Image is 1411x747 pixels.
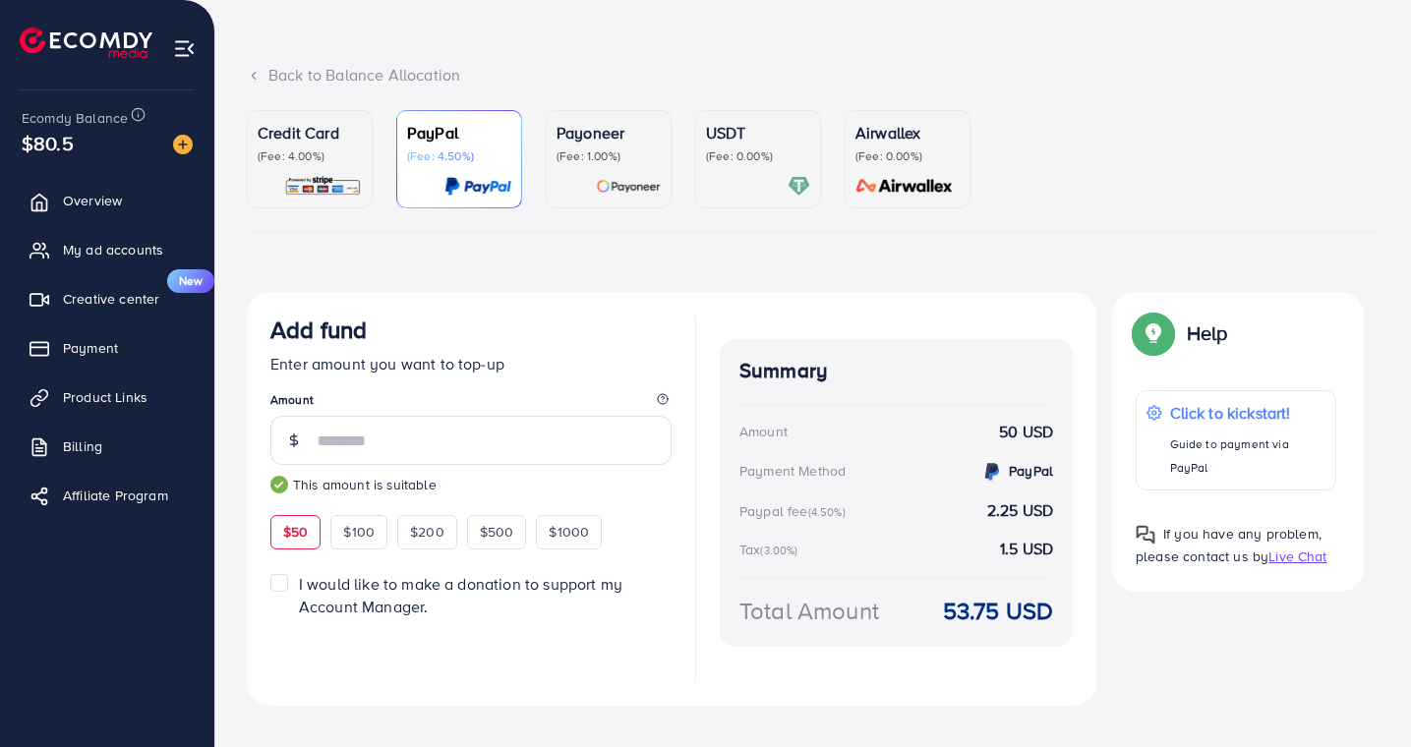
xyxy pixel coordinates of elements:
[63,436,102,456] span: Billing
[739,540,804,559] div: Tax
[410,522,444,542] span: $200
[1327,659,1396,732] iframe: Chat
[1170,432,1325,480] p: Guide to payment via PayPal
[22,129,74,157] span: $80.5
[22,108,128,128] span: Ecomdy Balance
[15,230,200,269] a: My ad accounts
[283,522,308,542] span: $50
[850,175,960,198] img: card
[1009,461,1053,481] strong: PayPal
[343,522,375,542] span: $100
[788,175,810,198] img: card
[63,240,163,259] span: My ad accounts
[407,148,511,164] p: (Fee: 4.50%)
[20,28,152,58] img: logo
[63,289,159,309] span: Creative center
[444,175,511,198] img: card
[63,387,147,407] span: Product Links
[15,476,200,515] a: Affiliate Program
[284,175,362,198] img: card
[739,422,788,441] div: Amount
[63,191,122,210] span: Overview
[1136,316,1171,351] img: Popup guide
[596,175,661,198] img: card
[855,121,960,144] p: Airwallex
[167,269,214,293] span: New
[1187,321,1228,345] p: Help
[15,377,200,417] a: Product Links
[480,522,514,542] span: $500
[808,504,846,520] small: (4.50%)
[739,461,846,481] div: Payment Method
[739,594,879,628] div: Total Amount
[15,181,200,220] a: Overview
[1136,525,1155,545] img: Popup guide
[1268,546,1326,566] span: Live Chat
[557,121,661,144] p: Payoneer
[63,338,118,358] span: Payment
[557,148,661,164] p: (Fee: 1.00%)
[407,121,511,144] p: PayPal
[943,594,1053,628] strong: 53.75 USD
[299,573,622,617] span: I would like to make a donation to support my Account Manager.
[980,460,1004,484] img: credit
[270,475,672,494] small: This amount is suitable
[549,522,589,542] span: $1000
[1136,524,1322,566] span: If you have any problem, please contact us by
[1170,401,1325,425] p: Click to kickstart!
[760,543,797,558] small: (3.00%)
[173,37,196,60] img: menu
[258,148,362,164] p: (Fee: 4.00%)
[739,501,852,521] div: Paypal fee
[15,427,200,466] a: Billing
[706,121,810,144] p: USDT
[173,135,193,154] img: image
[15,279,200,318] a: Creative centerNew
[475,642,672,676] iframe: PayPal
[270,352,672,375] p: Enter amount you want to top-up
[63,486,168,505] span: Affiliate Program
[247,64,1380,86] div: Back to Balance Allocation
[270,391,672,416] legend: Amount
[15,328,200,368] a: Payment
[258,121,362,144] p: Credit Card
[1000,538,1053,560] strong: 1.5 USD
[999,421,1053,443] strong: 50 USD
[270,476,288,493] img: guide
[706,148,810,164] p: (Fee: 0.00%)
[739,359,1053,383] h4: Summary
[987,499,1053,522] strong: 2.25 USD
[270,316,367,344] h3: Add fund
[855,148,960,164] p: (Fee: 0.00%)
